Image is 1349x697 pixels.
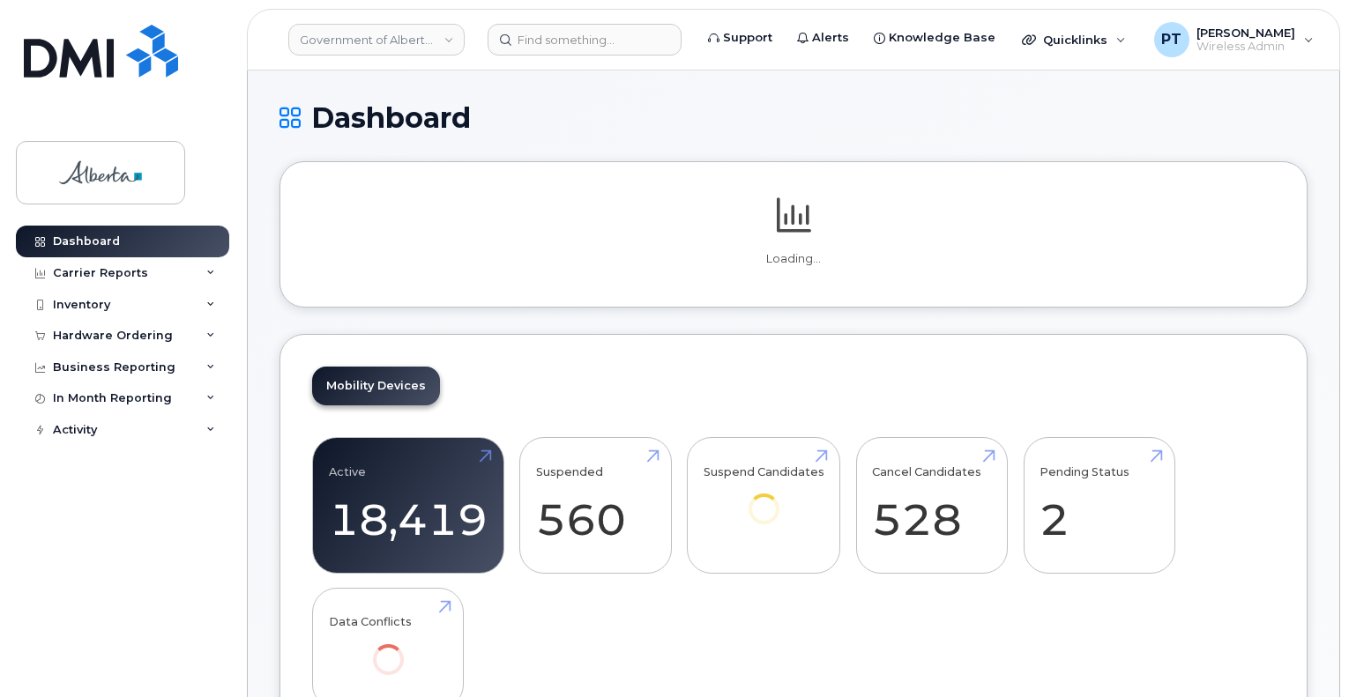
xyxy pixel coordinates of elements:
a: Active 18,419 [329,448,488,564]
h1: Dashboard [279,102,1308,133]
a: Cancel Candidates 528 [872,448,991,564]
a: Suspended 560 [536,448,655,564]
p: Loading... [312,251,1275,267]
a: Mobility Devices [312,367,440,405]
a: Suspend Candidates [704,448,824,549]
a: Pending Status 2 [1040,448,1159,564]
